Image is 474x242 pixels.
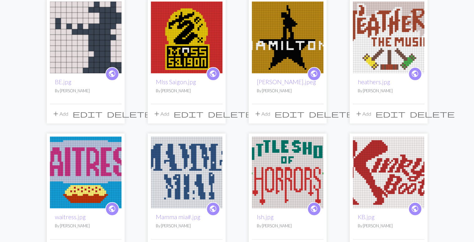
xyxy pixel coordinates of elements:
span: public [108,204,116,214]
i: public [108,203,116,215]
button: Add [151,108,171,120]
span: public [209,204,217,214]
p: By [PERSON_NAME] [156,223,218,229]
img: waitress.jpg [50,137,122,208]
button: Delete [105,108,154,120]
a: waitress.jpg [55,213,86,220]
span: edit [376,109,405,118]
img: BE.jpg [50,2,122,73]
i: public [411,203,419,215]
button: Add [353,108,373,120]
a: hamilton.jpeg [252,34,323,40]
span: public [310,69,318,79]
a: Mamma mia#.jpg [151,169,223,175]
span: public [108,69,116,79]
button: Delete [307,108,356,120]
a: public [307,202,321,216]
a: KB.jpg [358,213,375,220]
a: waitress.jpg [50,169,122,175]
p: By [PERSON_NAME] [156,88,218,94]
span: public [209,69,217,79]
img: heathers.jpg [353,2,424,73]
span: delete [410,109,455,118]
a: public [105,202,119,216]
a: heathers.jpg [358,78,390,85]
img: MIss Saigon.jpg [151,2,223,73]
span: edit [73,109,103,118]
img: Mamma mia#.jpg [151,137,223,208]
i: public [310,203,318,215]
a: public [206,67,220,81]
span: edit [174,109,203,118]
p: By [PERSON_NAME] [358,88,419,94]
span: delete [208,109,253,118]
a: public [307,67,321,81]
span: add [52,109,60,118]
i: public [209,203,217,215]
button: Delete [206,108,255,120]
i: public [209,68,217,80]
a: public [105,67,119,81]
button: Edit [373,108,408,120]
button: Edit [272,108,307,120]
p: By [PERSON_NAME] [55,223,117,229]
button: Add [252,108,272,120]
button: Edit [70,108,105,120]
span: public [411,204,419,214]
i: Edit [73,110,103,118]
i: public [108,68,116,80]
a: public [206,202,220,216]
a: lsh.jpg [257,213,274,220]
a: public [408,67,422,81]
a: lsh.jpg [252,169,323,175]
img: hamilton.jpeg [252,2,323,73]
span: public [411,69,419,79]
img: Kinky Boots [353,137,424,208]
p: By [PERSON_NAME] [55,88,117,94]
span: add [153,109,160,118]
a: Mamma mia#.jpg [156,213,200,220]
a: MIss Saigon.jpg [151,34,223,40]
i: public [411,68,419,80]
a: [PERSON_NAME].jpeg [257,78,316,85]
p: By [PERSON_NAME] [358,223,419,229]
p: By [PERSON_NAME] [257,88,318,94]
span: delete [309,109,354,118]
p: By [PERSON_NAME] [257,223,318,229]
a: heathers.jpg [353,34,424,40]
a: Kinky Boots [353,169,424,175]
i: public [310,68,318,80]
button: Delete [408,108,457,120]
span: add [355,109,362,118]
span: delete [107,109,152,118]
i: Edit [376,110,405,118]
span: add [254,109,261,118]
a: public [408,202,422,216]
a: BE.jpg [50,34,122,40]
button: Edit [171,108,206,120]
img: lsh.jpg [252,137,323,208]
i: Edit [275,110,304,118]
span: edit [275,109,304,118]
a: MIss Saigon.jpg [156,78,196,85]
a: BE.jpg [55,78,71,85]
button: Add [50,108,70,120]
span: public [310,204,318,214]
i: Edit [174,110,203,118]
